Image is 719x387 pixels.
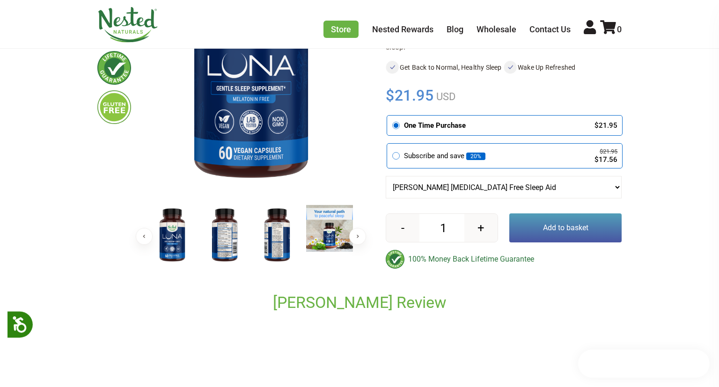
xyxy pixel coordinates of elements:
[372,24,433,34] a: Nested Rewards
[201,205,248,266] img: LUNA Melatonin Free Sleep Aid
[386,85,434,106] span: $21.95
[149,292,570,313] h2: [PERSON_NAME] Review
[306,205,353,252] img: LUNA Melatonin Free Sleep Aid
[386,214,419,242] button: -
[386,250,622,269] div: 100% Money Back Lifetime Guarantee
[386,61,504,74] li: Get Back to Normal, Healthy Sleep
[386,250,404,269] img: badge-lifetimeguarantee-color.svg
[149,205,196,266] img: LUNA Melatonin Free Sleep Aid
[447,24,463,34] a: Blog
[97,51,131,85] img: lifetimeguarantee
[254,205,301,266] img: LUNA Melatonin Free Sleep Aid
[97,90,131,124] img: glutenfree
[477,24,516,34] a: Wholesale
[578,350,710,378] iframe: Button to open loyalty program pop-up
[504,61,622,74] li: Wake Up Refreshed
[464,214,498,242] button: +
[97,7,158,43] img: Nested Naturals
[617,24,622,34] span: 0
[434,91,455,102] span: USD
[349,228,366,245] button: Next
[509,213,622,242] button: Add to basket
[600,24,622,34] a: 0
[529,24,571,34] a: Contact Us
[136,228,153,245] button: Previous
[323,21,359,38] a: Store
